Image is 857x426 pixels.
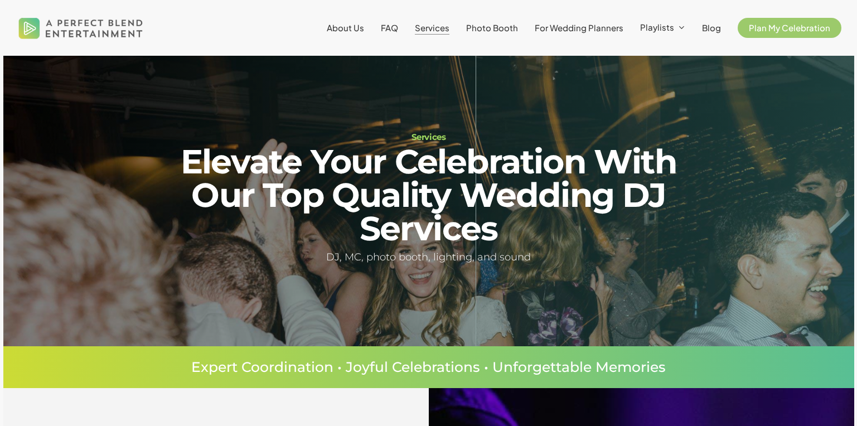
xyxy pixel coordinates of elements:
[170,133,687,141] h1: Services
[381,22,398,33] span: FAQ
[170,249,687,265] h5: DJ, MC, photo booth, lighting, and sound
[466,22,518,33] span: Photo Booth
[415,23,449,32] a: Services
[33,360,824,374] p: Expert Coordination • Joyful Celebrations • Unforgettable Memories
[415,22,449,33] span: Services
[535,23,623,32] a: For Wedding Planners
[327,22,364,33] span: About Us
[738,23,841,32] a: Plan My Celebration
[749,22,830,33] span: Plan My Celebration
[16,8,146,48] img: A Perfect Blend Entertainment
[170,145,687,245] h2: Elevate Your Celebration With Our Top Quality Wedding DJ Services
[466,23,518,32] a: Photo Booth
[702,23,721,32] a: Blog
[640,23,685,33] a: Playlists
[381,23,398,32] a: FAQ
[702,22,721,33] span: Blog
[327,23,364,32] a: About Us
[535,22,623,33] span: For Wedding Planners
[640,22,674,32] span: Playlists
